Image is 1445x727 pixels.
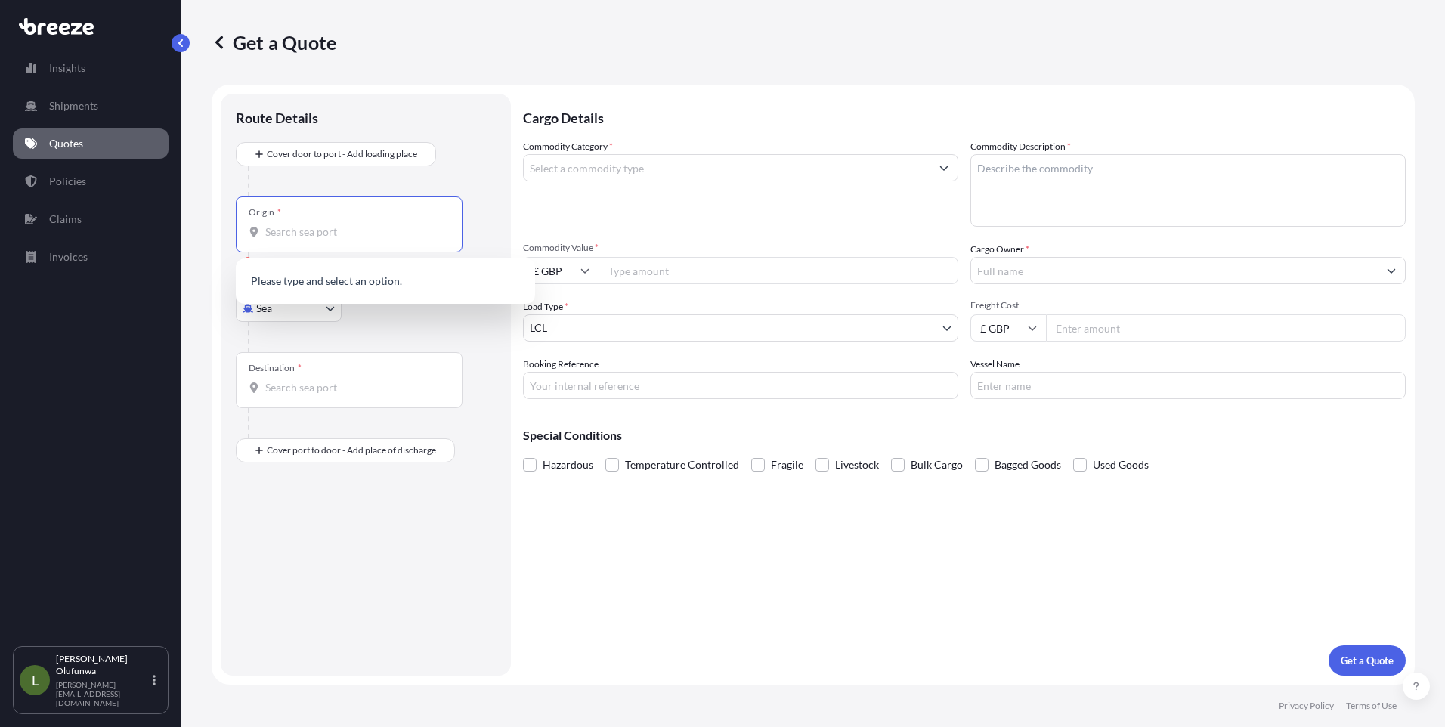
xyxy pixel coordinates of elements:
[249,362,302,374] div: Destination
[523,139,613,154] label: Commodity Category
[49,174,86,189] p: Policies
[995,453,1061,476] span: Bagged Goods
[49,136,83,151] p: Quotes
[49,98,98,113] p: Shipments
[265,380,444,395] input: Destination
[835,453,879,476] span: Livestock
[267,443,436,458] span: Cover port to door - Add place of discharge
[49,60,85,76] p: Insights
[49,249,88,265] p: Invoices
[970,299,1406,311] span: Freight Cost
[56,680,150,707] p: [PERSON_NAME][EMAIL_ADDRESS][DOMAIN_NAME]
[249,206,281,218] div: Origin
[970,357,1020,372] label: Vessel Name
[970,242,1029,257] label: Cargo Owner
[523,94,1406,139] p: Cargo Details
[970,372,1406,399] input: Enter name
[599,257,958,284] input: Type amount
[1279,700,1334,712] p: Privacy Policy
[970,139,1071,154] label: Commodity Description
[523,372,958,399] input: Your internal reference
[971,257,1378,284] input: Full name
[212,30,336,54] p: Get a Quote
[523,242,958,254] span: Commodity Value
[1046,314,1406,342] input: Enter amount
[530,320,547,336] span: LCL
[911,453,963,476] span: Bulk Cargo
[56,653,150,677] p: [PERSON_NAME] Olufunwa
[1378,257,1405,284] button: Show suggestions
[1341,653,1394,668] p: Get a Quote
[236,295,342,322] button: Select transport
[267,147,417,162] span: Cover door to port - Add loading place
[524,154,930,181] input: Select a commodity type
[1346,700,1397,712] p: Terms of Use
[265,224,444,240] input: Origin
[236,258,535,304] div: Show suggestions
[1093,453,1149,476] span: Used Goods
[243,254,341,269] div: Please select an origin
[32,673,39,688] span: L
[523,357,599,372] label: Booking Reference
[256,301,272,316] span: Sea
[523,429,1406,441] p: Special Conditions
[49,212,82,227] p: Claims
[543,453,593,476] span: Hazardous
[523,299,568,314] span: Load Type
[930,154,958,181] button: Show suggestions
[242,265,529,298] p: Please type and select an option.
[236,109,318,127] p: Route Details
[625,453,739,476] span: Temperature Controlled
[771,453,803,476] span: Fragile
